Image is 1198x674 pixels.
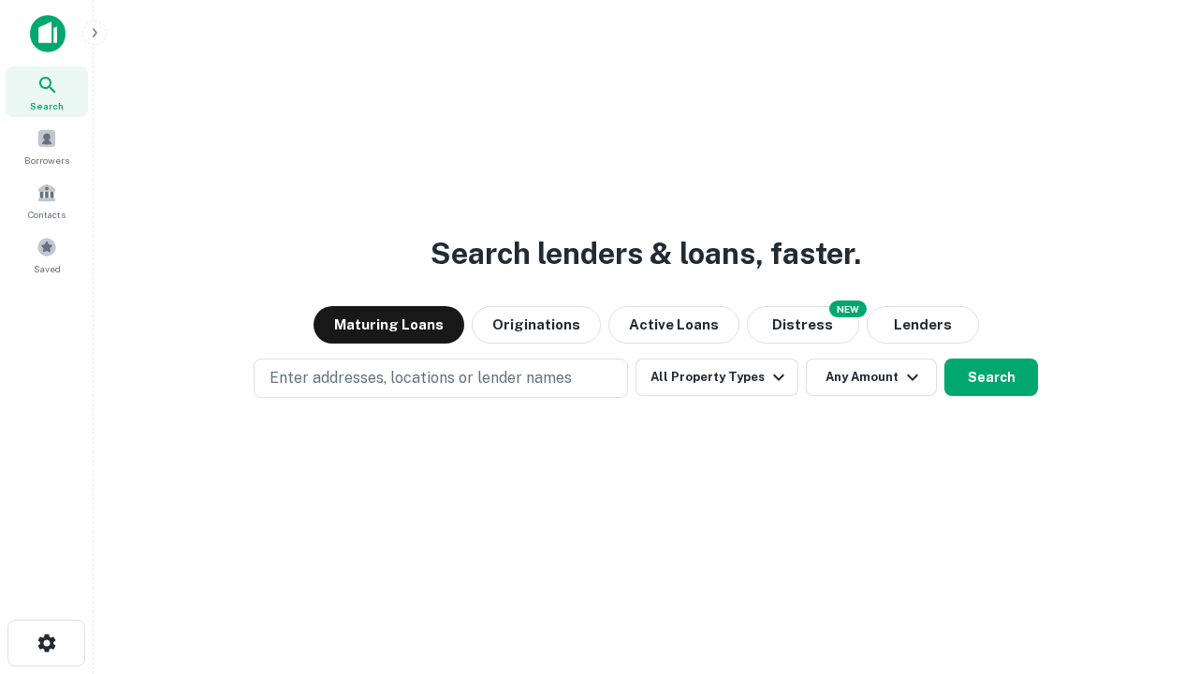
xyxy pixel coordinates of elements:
[314,306,464,344] button: Maturing Loans
[608,306,739,344] button: Active Loans
[30,98,64,113] span: Search
[6,66,88,117] a: Search
[270,367,572,389] p: Enter addresses, locations or lender names
[829,300,867,317] div: NEW
[28,207,66,222] span: Contacts
[30,15,66,52] img: capitalize-icon.png
[431,231,861,276] h3: Search lenders & loans, faster.
[34,261,61,276] span: Saved
[6,229,88,280] a: Saved
[867,306,979,344] button: Lenders
[806,359,937,396] button: Any Amount
[254,359,628,398] button: Enter addresses, locations or lender names
[1104,524,1198,614] iframe: Chat Widget
[24,153,69,168] span: Borrowers
[747,306,859,344] button: Search distressed loans with lien and other non-mortgage details.
[6,175,88,226] a: Contacts
[636,359,798,396] button: All Property Types
[472,306,601,344] button: Originations
[944,359,1038,396] button: Search
[6,121,88,171] a: Borrowers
